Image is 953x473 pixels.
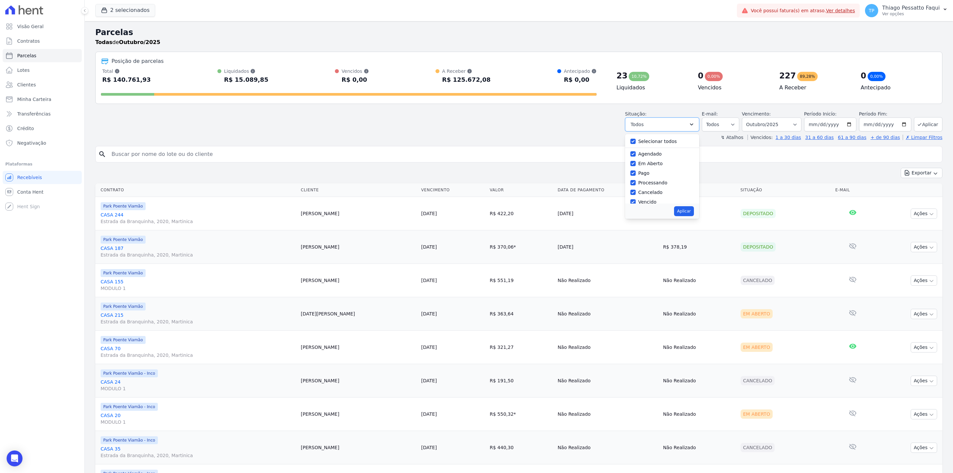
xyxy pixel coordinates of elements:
[7,450,23,466] div: Open Intercom Messenger
[741,209,776,218] div: Depositado
[3,107,82,120] a: Transferências
[911,309,937,319] button: Ações
[741,443,775,452] div: Cancelado
[298,331,419,364] td: [PERSON_NAME]
[638,190,662,195] label: Cancelado
[298,183,419,197] th: Cliente
[911,242,937,252] button: Ações
[101,202,146,210] span: Park Poente Viamão
[797,72,818,81] div: 89,28%
[660,297,738,331] td: Não Realizado
[102,74,151,85] div: R$ 140.761,93
[674,206,694,216] button: Aplicar
[555,297,660,331] td: Não Realizado
[738,183,833,197] th: Situação
[101,379,295,392] a: CASA 24MODULO 1
[101,446,295,459] a: CASA 35Estrada da Branquinha, 2020, Martinica
[638,170,650,176] label: Pago
[741,309,773,318] div: Em Aberto
[421,244,437,250] a: [DATE]
[3,78,82,91] a: Clientes
[442,68,491,74] div: A Receber
[421,345,437,350] a: [DATE]
[631,120,644,128] span: Todos
[721,135,743,140] label: ↯ Atalhos
[224,74,268,85] div: R$ 15.089,85
[555,230,660,264] td: [DATE]
[555,398,660,431] td: Não Realizado
[101,419,295,425] span: MODULO 1
[861,71,866,81] div: 0
[625,111,647,117] label: Situação:
[3,185,82,199] a: Conta Hent
[742,111,771,117] label: Vencimento:
[3,136,82,150] a: Negativação
[487,264,555,297] td: R$ 551,19
[101,412,295,425] a: CASA 20MODULO 1
[629,72,649,81] div: 10,72%
[911,209,937,219] button: Ações
[298,197,419,230] td: [PERSON_NAME]
[101,285,295,292] span: MODULO 1
[804,111,837,117] label: Período Inicío:
[564,68,597,74] div: Antecipado
[17,174,42,181] span: Recebíveis
[3,93,82,106] a: Minha Carteira
[616,84,687,92] h4: Liquidados
[3,122,82,135] a: Crédito
[5,160,79,168] div: Plataformas
[487,183,555,197] th: Valor
[741,242,776,252] div: Depositado
[638,199,657,205] label: Vencido
[638,161,663,166] label: Em Aberto
[779,84,850,92] h4: A Receber
[421,278,437,283] a: [DATE]
[702,111,718,117] label: E-mail:
[3,34,82,48] a: Contratos
[17,125,34,132] span: Crédito
[442,74,491,85] div: R$ 125.672,08
[3,171,82,184] a: Recebíveis
[555,364,660,398] td: Não Realizado
[833,183,873,197] th: E-mail
[805,135,834,140] a: 31 a 60 dias
[421,378,437,383] a: [DATE]
[555,264,660,297] td: Não Realizado
[3,49,82,62] a: Parcelas
[341,68,369,74] div: Vencidos
[741,409,773,419] div: Em Aberto
[298,364,419,398] td: [PERSON_NAME]
[419,183,487,197] th: Vencimento
[17,81,36,88] span: Clientes
[101,352,295,358] span: Estrada da Branquinha, 2020, Martinica
[421,311,437,316] a: [DATE]
[421,445,437,450] a: [DATE]
[17,23,44,30] span: Visão Geral
[101,385,295,392] span: MODULO 1
[17,96,51,103] span: Minha Carteira
[638,180,667,185] label: Processando
[564,74,597,85] div: R$ 0,00
[112,57,164,65] div: Posição de parcelas
[903,135,942,140] a: ✗ Limpar Filtros
[638,139,677,144] label: Selecionar todos
[101,269,146,277] span: Park Poente Viamão
[660,230,738,264] td: R$ 378,19
[101,252,295,258] span: Estrada da Branquinha, 2020, Martinica
[421,211,437,216] a: [DATE]
[101,212,295,225] a: CASA 244Estrada da Branquinha, 2020, Martinica
[101,278,295,292] a: CASA 155MODULO 1
[868,72,885,81] div: 0,00%
[298,297,419,331] td: [DATE][PERSON_NAME]
[487,297,555,331] td: R$ 363,64
[3,64,82,77] a: Lotes
[838,135,866,140] a: 61 a 90 dias
[101,236,146,244] span: Park Poente Viamão
[660,398,738,431] td: Não Realizado
[698,71,703,81] div: 0
[625,118,699,131] button: Todos
[341,74,369,85] div: R$ 0,00
[101,336,146,344] span: Park Poente Viamão
[911,376,937,386] button: Ações
[911,443,937,453] button: Ações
